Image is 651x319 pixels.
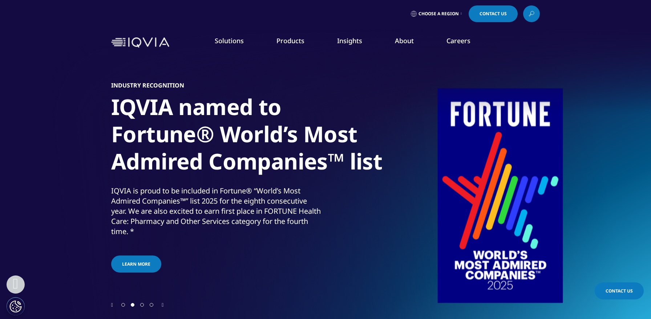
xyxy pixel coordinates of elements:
[111,37,169,48] img: IQVIA Healthcare Information Technology and Pharma Clinical Research Company
[276,36,304,45] a: Products
[480,12,507,16] span: Contact Us
[111,301,113,308] div: Previous slide
[111,186,324,241] p: IQVIA is proud to be included in Fortune® “World’s Most Admired Companies™” list 2025 for the eig...
[395,36,414,45] a: About
[121,303,125,307] span: Go to slide 1
[418,11,459,17] span: Choose a Region
[111,82,184,89] h5: Industry Recognition
[7,297,25,315] button: Cookie Settings
[606,288,633,294] span: Contact Us
[131,303,134,307] span: Go to slide 2
[111,255,161,273] a: Learn more
[446,36,470,45] a: Careers
[469,5,518,22] a: Contact Us
[111,54,540,301] div: 2 / 4
[172,25,540,60] nav: Primary
[122,261,150,267] span: Learn more
[150,303,153,307] span: Go to slide 4
[111,93,384,179] h1: IQVIA named to Fortune® World’s Most Admired Companies™ list
[140,303,144,307] span: Go to slide 3
[337,36,362,45] a: Insights
[595,282,644,299] a: Contact Us
[215,36,244,45] a: Solutions
[162,301,163,308] div: Next slide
